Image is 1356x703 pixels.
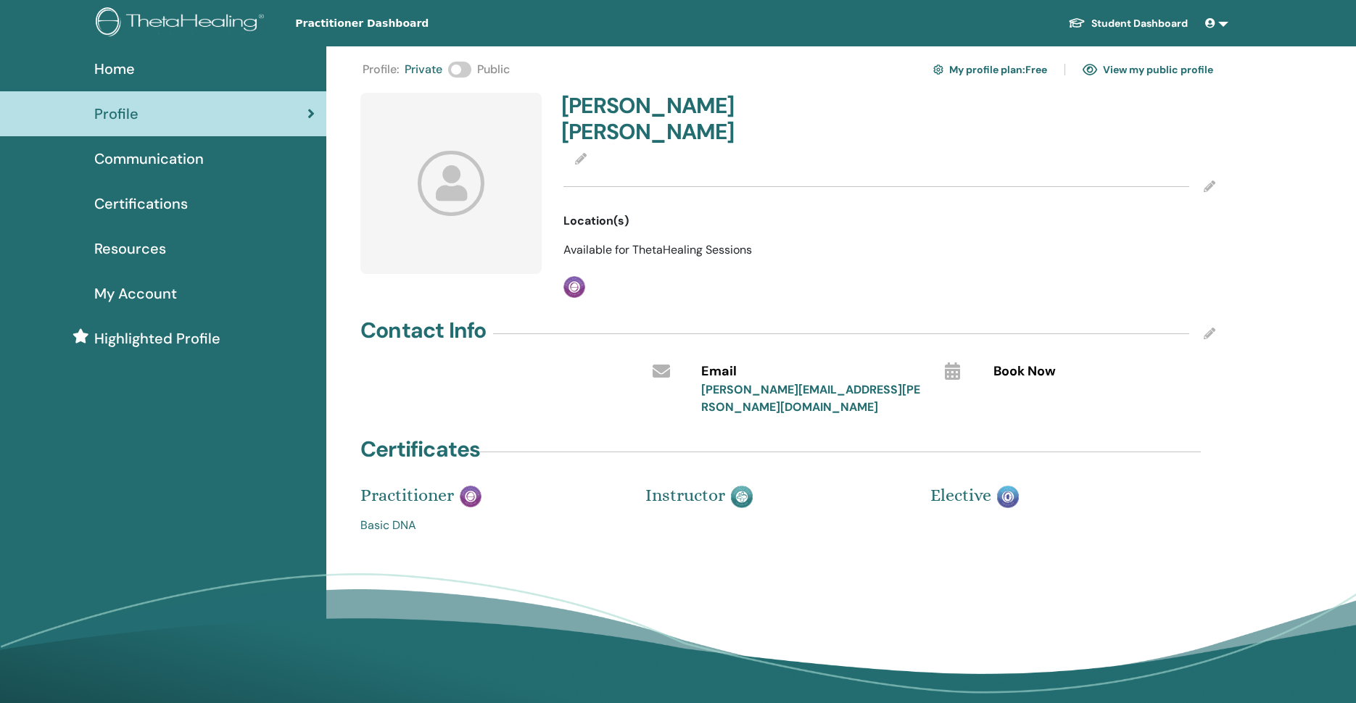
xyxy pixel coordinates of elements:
[933,58,1047,81] a: My profile plan:Free
[477,61,510,78] span: Public
[360,485,454,505] span: Practitioner
[94,238,166,259] span: Resources
[363,61,399,78] span: Profile :
[94,193,188,215] span: Certifications
[933,62,943,77] img: cog.svg
[1068,17,1086,29] img: graduation-cap-white.svg
[993,362,1056,381] span: Book Now
[360,517,624,534] a: Basic DNA
[561,93,880,145] h4: [PERSON_NAME] [PERSON_NAME]
[563,242,752,257] span: Available for ThetaHealing Sessions
[1057,10,1199,37] a: Student Dashboard
[360,317,486,344] h4: Contact Info
[94,58,135,80] span: Home
[94,328,220,349] span: Highlighted Profile
[563,212,629,230] span: Location(s)
[930,485,991,505] span: Elective
[94,283,177,304] span: My Account
[94,148,204,170] span: Communication
[1083,58,1213,81] a: View my public profile
[645,485,725,505] span: Instructor
[1083,63,1097,76] img: eye.svg
[295,16,513,31] span: Practitioner Dashboard
[405,61,442,78] span: Private
[360,436,480,462] h4: Certificates
[701,382,920,415] a: [PERSON_NAME][EMAIL_ADDRESS][PERSON_NAME][DOMAIN_NAME]
[94,103,139,125] span: Profile
[96,7,269,40] img: logo.png
[701,362,737,381] span: Email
